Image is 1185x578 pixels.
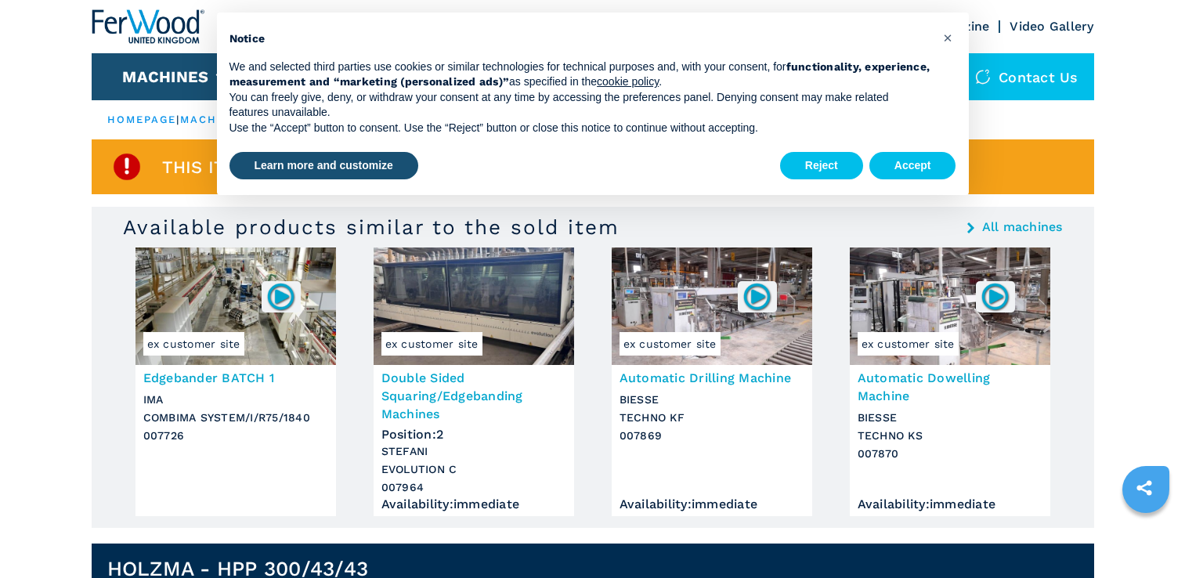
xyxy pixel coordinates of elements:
[229,60,930,89] strong: functionality, experience, measurement and “marketing (personalized ads)”
[143,332,244,356] span: ex customer site
[612,247,812,365] img: Automatic Drilling Machine BIESSE TECHNO KF
[742,281,772,312] img: 007869
[107,114,177,125] a: HOMEPAGE
[975,69,991,85] img: Contact us
[229,90,931,121] p: You can freely give, deny, or withdraw your consent at any time by accessing the preferences pane...
[135,247,336,516] a: Edgebander BATCH 1 IMA COMBIMA SYSTEM/I/R75/1840ex customer site007726Edgebander BATCH 1IMACOMBIM...
[229,152,418,180] button: Learn more and customize
[620,500,804,508] div: Availability : immediate
[858,332,959,356] span: ex customer site
[620,332,721,356] span: ex customer site
[982,221,1063,233] a: All machines
[381,369,566,423] h3: Double Sided Squaring/Edgebanding Machines
[858,369,1042,405] h3: Automatic Dowelling Machine
[122,67,208,86] button: Machines
[620,369,804,387] h3: Automatic Drilling Machine
[869,152,956,180] button: Accept
[374,247,574,516] a: Double Sided Squaring/Edgebanding Machines STEFANI EVOLUTION Cex customer siteDouble Sided Squari...
[850,247,1050,516] a: Automatic Dowelling Machine BIESSE TECHNO KSex customer site007870Automatic Dowelling MachineBIES...
[123,215,620,240] h3: Available products similar to the sold item
[858,500,1042,508] div: Availability : immediate
[111,151,143,182] img: SoldProduct
[135,247,336,365] img: Edgebander BATCH 1 IMA COMBIMA SYSTEM/I/R75/1840
[1118,508,1173,566] iframe: Chat
[180,114,247,125] a: machines
[266,281,296,312] img: 007726
[936,25,961,50] button: Close this notice
[612,247,812,516] a: Automatic Drilling Machine BIESSE TECHNO KFex customer site007869Automatic Drilling MachineBIESSE...
[943,28,952,47] span: ×
[980,281,1010,312] img: 007870
[229,60,931,90] p: We and selected third parties use cookies or similar technologies for technical purposes and, wit...
[858,409,1042,463] h3: BIESSE TECHNO KS 007870
[620,391,804,445] h3: BIESSE TECHNO KF 007869
[381,332,482,356] span: ex customer site
[143,391,328,445] h3: IMA COMBIMA SYSTEM/I/R75/1840 007726
[374,247,574,365] img: Double Sided Squaring/Edgebanding Machines STEFANI EVOLUTION C
[1010,19,1093,34] a: Video Gallery
[162,158,410,176] span: This item is already sold
[229,31,931,47] h2: Notice
[381,423,566,439] div: Position : 2
[381,500,566,508] div: Availability : immediate
[850,247,1050,365] img: Automatic Dowelling Machine BIESSE TECHNO KS
[381,443,566,497] h3: STEFANI EVOLUTION C 007964
[92,9,204,44] img: Ferwood
[229,121,931,136] p: Use the “Accept” button to consent. Use the “Reject” button or close this notice to continue with...
[780,152,863,180] button: Reject
[597,75,659,88] a: cookie policy
[1125,468,1164,508] a: sharethis
[959,53,1094,100] div: Contact us
[176,114,179,125] span: |
[143,369,328,387] h3: Edgebander BATCH 1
